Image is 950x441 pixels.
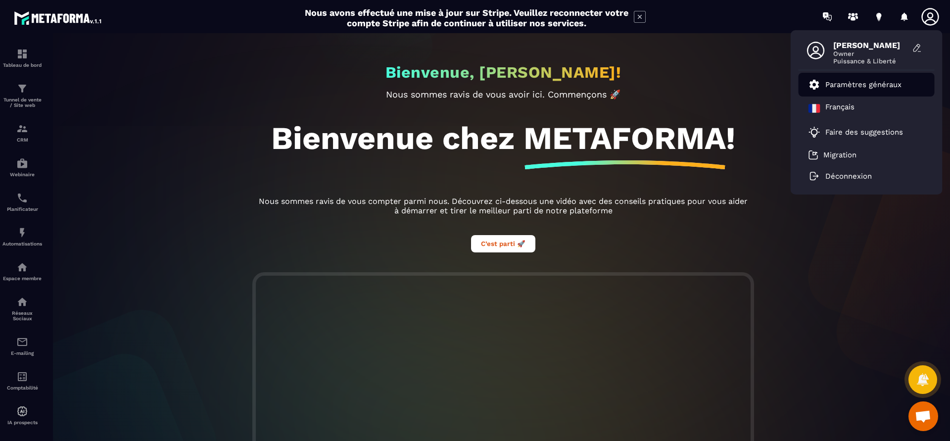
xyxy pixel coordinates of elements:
img: automations [16,261,28,273]
img: logo [14,9,103,27]
img: formation [16,83,28,95]
img: scheduler [16,192,28,204]
img: formation [16,48,28,60]
p: IA prospects [2,420,42,425]
a: formationformationTableau de bord [2,41,42,75]
a: formationformationCRM [2,115,42,150]
a: Ouvrir le chat [908,401,938,431]
img: automations [16,405,28,417]
a: social-networksocial-networkRéseaux Sociaux [2,289,42,329]
p: Nous sommes ravis de vous compter parmi nous. Découvrez ci-dessous une vidéo avec des conseils pr... [256,196,751,215]
a: Migration [808,150,856,160]
p: Déconnexion [825,172,872,181]
p: Tunnel de vente / Site web [2,97,42,108]
a: automationsautomationsWebinaire [2,150,42,185]
p: CRM [2,137,42,143]
a: Faire des suggestions [808,126,912,138]
a: automationsautomationsAutomatisations [2,219,42,254]
h2: Nous avons effectué une mise à jour sur Stripe. Veuillez reconnecter votre compte Stripe afin de ... [304,7,629,28]
a: automationsautomationsEspace membre [2,254,42,289]
p: Migration [823,150,856,159]
a: schedulerschedulerPlanificateur [2,185,42,219]
img: accountant [16,371,28,383]
img: social-network [16,296,28,308]
p: Comptabilité [2,385,42,391]
img: email [16,336,28,348]
p: Planificateur [2,206,42,212]
a: Paramètres généraux [808,79,902,91]
p: E-mailing [2,350,42,356]
p: Français [825,102,855,114]
span: Owner [833,50,907,57]
p: Réseaux Sociaux [2,310,42,321]
p: Tableau de bord [2,62,42,68]
img: formation [16,123,28,135]
p: Espace membre [2,276,42,281]
p: Paramètres généraux [825,80,902,89]
a: accountantaccountantComptabilité [2,363,42,398]
p: Automatisations [2,241,42,246]
img: automations [16,227,28,239]
img: automations [16,157,28,169]
a: formationformationTunnel de vente / Site web [2,75,42,115]
button: C’est parti 🚀 [471,235,535,252]
a: C’est parti 🚀 [471,239,535,248]
a: emailemailE-mailing [2,329,42,363]
span: Puissance & Liberté [833,57,907,65]
h2: Bienvenue, [PERSON_NAME]! [385,63,621,82]
p: Nous sommes ravis de vous avoir ici. Commençons 🚀 [256,89,751,99]
h1: Bienvenue chez METAFORMA! [271,119,735,157]
p: Webinaire [2,172,42,177]
span: [PERSON_NAME] [833,41,907,50]
p: Faire des suggestions [825,128,903,137]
